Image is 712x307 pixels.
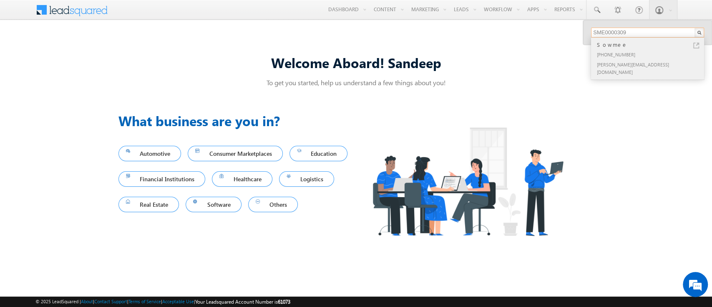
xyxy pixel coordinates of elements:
span: Real Estate [126,199,172,210]
span: Healthcare [219,173,265,185]
div: [PHONE_NUMBER] [595,49,707,59]
div: [PERSON_NAME][EMAIL_ADDRESS][DOMAIN_NAME] [595,59,707,77]
div: Welcome Aboard! Sandeep [118,53,594,71]
a: Contact Support [94,299,127,304]
span: © 2025 LeadSquared | | | | | [35,298,290,306]
span: Consumer Marketplaces [195,148,275,159]
img: Industry.png [356,111,579,252]
p: To get you started, help us understand a few things about you! [118,78,594,87]
span: Your Leadsquared Account Number is [195,299,290,305]
span: Education [297,148,340,159]
a: About [81,299,93,304]
span: 61073 [278,299,290,305]
span: Automotive [126,148,174,159]
h3: What business are you in? [118,111,356,131]
a: Acceptable Use [162,299,194,304]
a: Terms of Service [128,299,161,304]
div: Sowmee [595,40,707,49]
span: Software [193,199,234,210]
span: Logistics [287,173,327,185]
span: Financial Institutions [126,173,198,185]
span: Others [256,199,291,210]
